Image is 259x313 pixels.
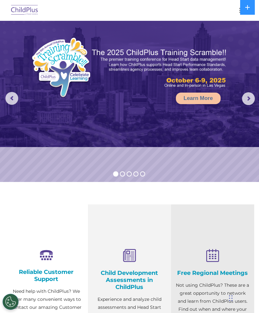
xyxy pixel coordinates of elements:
[176,93,221,104] a: Learn More
[10,268,83,283] h4: Reliable Customer Support
[10,3,40,18] img: ChildPlus by Procare Solutions
[229,289,233,308] div: Drag
[93,269,166,291] h4: Child Development Assessments in ChildPlus
[176,269,249,276] h4: Free Regional Meetings
[3,294,19,310] button: Cookies Settings
[227,282,259,313] iframe: Chat Widget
